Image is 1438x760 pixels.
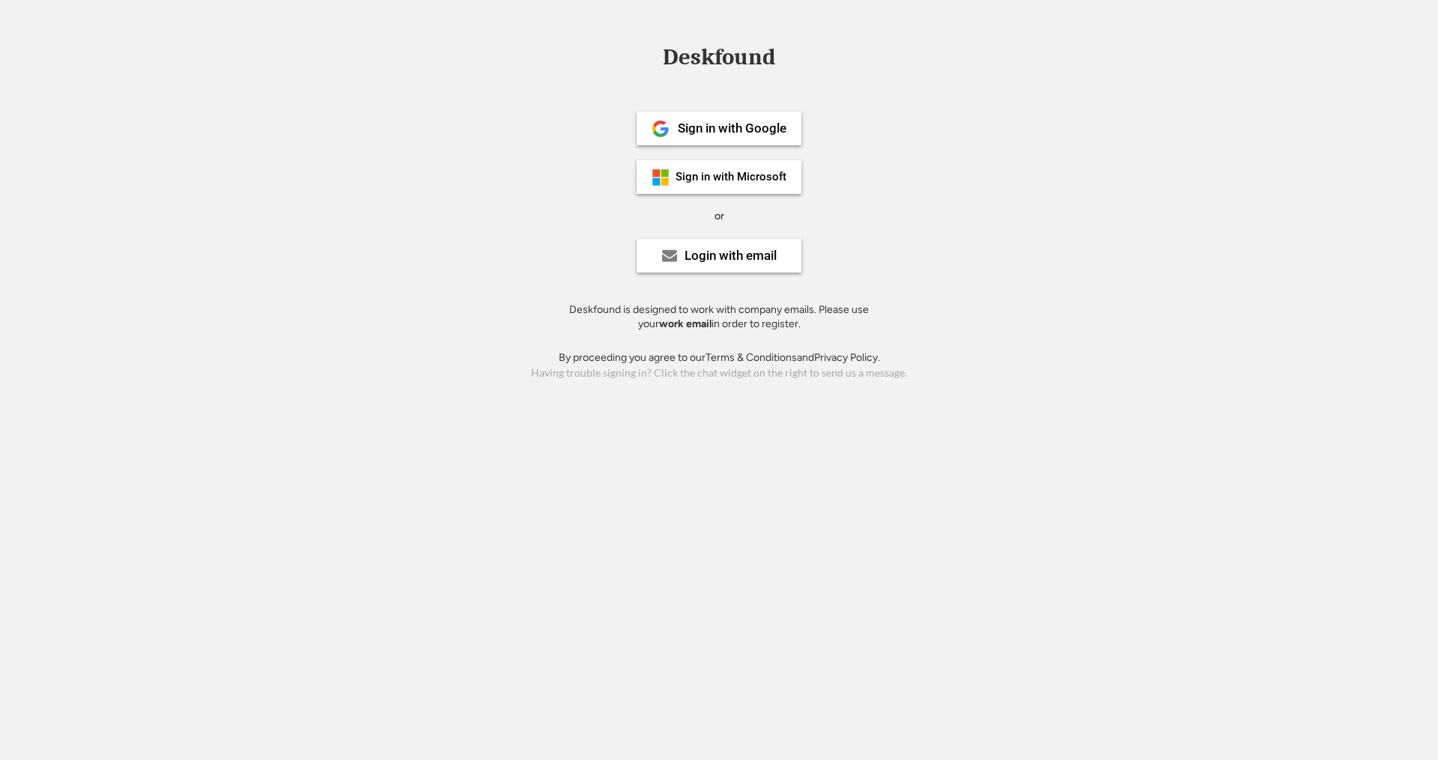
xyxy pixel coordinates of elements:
[715,209,724,224] div: or
[659,317,712,330] strong: work email
[685,249,777,262] div: Login with email
[678,122,786,135] div: Sign in with Google
[814,351,880,364] a: Privacy Policy.
[550,303,888,332] div: Deskfound is designed to work with company emails. Please use your in order to register.
[559,350,880,365] div: By proceeding you agree to our and
[706,351,797,364] a: Terms & Conditions
[676,171,786,183] div: Sign in with Microsoft
[655,46,783,69] div: Deskfound
[652,168,670,186] img: ms-symbollockup_mssymbol_19.png
[652,120,670,138] img: 1024px-Google__G__Logo.svg.png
